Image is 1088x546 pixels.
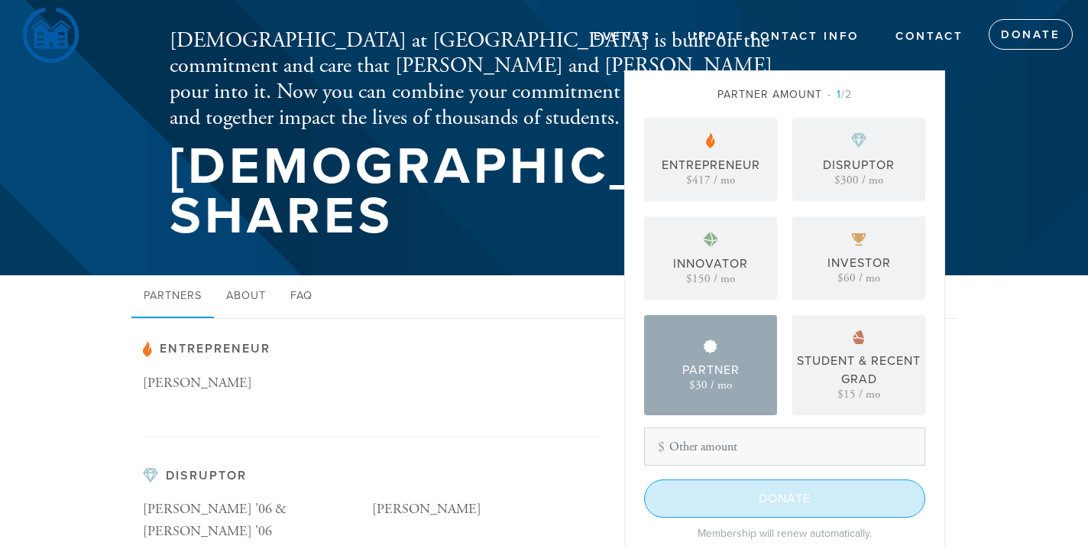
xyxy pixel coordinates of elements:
[662,156,760,174] div: Entrepreneur
[143,342,601,357] h3: Entrepreneur
[706,133,715,148] img: pp-partner.svg
[143,342,152,357] img: pp-partner.svg
[852,233,866,246] img: pp-gold.svg
[989,19,1073,50] a: Donate
[170,28,808,131] h2: [DEMOGRAPHIC_DATA] at [GEOGRAPHIC_DATA] is built on the commitment and care that [PERSON_NAME] an...
[682,361,740,379] div: Partner
[837,88,841,101] span: 1
[704,340,717,353] img: pp-silver.svg
[143,468,158,483] img: pp-diamond.svg
[143,468,601,483] h3: Disruptor
[582,22,662,51] a: Events
[686,174,735,186] div: $417 / mo
[143,372,372,395] p: [PERSON_NAME]
[827,88,852,101] span: /2
[837,388,880,400] div: $15 / mo
[851,133,866,148] img: pp-diamond.svg
[644,427,925,466] input: Other amount
[644,525,925,541] div: Membership will renew automatically.
[644,479,925,518] input: Donate
[686,273,735,284] div: $150 / mo
[676,22,870,51] a: Update Contact Info
[170,142,808,241] h1: [DEMOGRAPHIC_DATA] Shares
[703,232,718,247] img: pp-platinum.svg
[214,275,278,318] a: About
[278,275,325,318] a: FAQ
[689,379,732,391] div: $30 / mo
[837,272,880,284] div: $60 / mo
[23,8,79,63] img: LOGO1-removebg-preview.png
[644,86,925,102] div: Partner Amount
[827,254,891,272] div: Investor
[131,275,214,318] a: Partners
[834,174,883,186] div: $300 / mo
[796,352,921,388] div: Student & Recent Grad
[673,255,748,273] div: Innovator
[884,22,975,51] a: Contact
[853,330,865,344] img: pp-bronze.svg
[372,500,481,518] span: [PERSON_NAME]
[823,156,895,174] div: Disruptor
